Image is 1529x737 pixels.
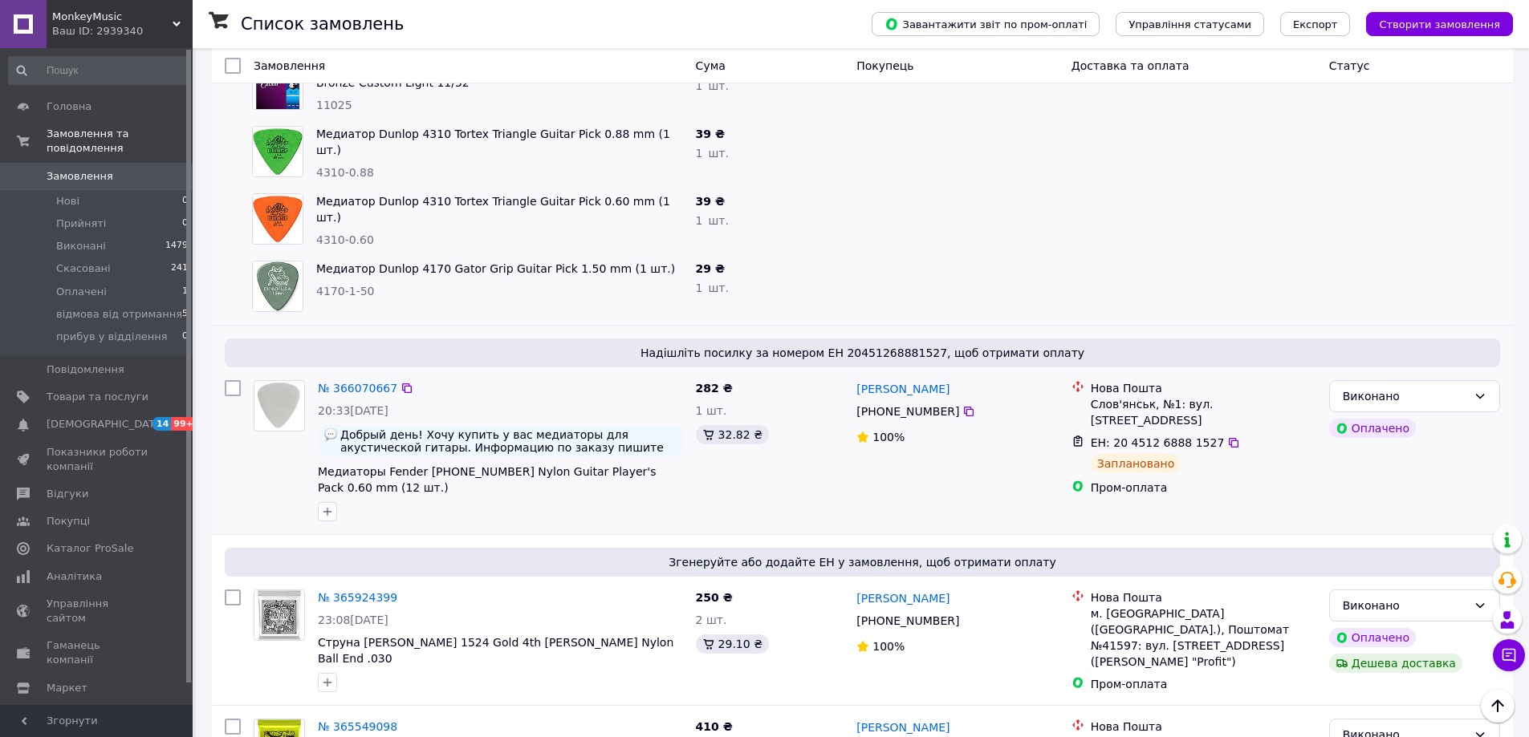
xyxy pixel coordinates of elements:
[316,233,374,246] span: 4310-0.60
[1329,628,1416,647] div: Оплачено
[696,79,729,92] span: 1 шт.
[47,681,87,695] span: Маркет
[47,569,102,584] span: Аналітика
[1343,387,1467,405] div: Виконано
[56,194,79,209] span: Нові
[696,720,733,733] span: 410 ₴
[1350,17,1513,30] a: Створити замовлення
[318,720,397,733] a: № 365549098
[1116,12,1264,36] button: Управління статусами
[182,217,188,231] span: 0
[47,638,148,667] span: Гаманець компанії
[340,428,677,454] span: Добрый день! Хочу купить у вас медиаторы для акустической гитары. Информацию по заказу пишите мне...
[318,613,388,626] span: 23:08[DATE]
[1280,12,1351,36] button: Експорт
[47,99,91,114] span: Головна
[1091,719,1316,735] div: Нова Пошта
[56,330,168,344] span: прибув у відділення
[1091,480,1316,496] div: Пром-оплата
[1379,18,1500,30] span: Створити замовлення
[1072,59,1189,72] span: Доставка та оплата
[257,381,301,431] img: Фото товару
[47,514,90,528] span: Покупці
[316,99,352,111] span: 11025
[52,10,173,24] span: MonkeyMusic
[56,307,182,322] span: відмова від отримання
[52,24,193,38] div: Ваш ID: 2939340
[1493,639,1525,671] button: Чат з покупцем
[1293,18,1338,30] span: Експорт
[8,56,189,85] input: Пошук
[253,261,303,311] img: Фото товару
[231,345,1494,361] span: Надішліть посилку за номером ЕН 20451268881527, щоб отримати оплату
[872,431,905,443] span: 100%
[318,465,656,494] a: Медиаторы Fender [PHONE_NUMBER] Nylon Guitar Player's Pack 0.60 mm (12 шт.)
[696,147,729,160] span: 1 шт.
[1329,654,1462,673] div: Дешева доставка
[696,281,729,294] span: 1 шт.
[1091,605,1316,670] div: м. [GEOGRAPHIC_DATA] ([GEOGRAPHIC_DATA].), Поштомат №41597: вул. [STREET_ADDRESS] ([PERSON_NAME] ...
[1481,689,1515,723] button: Наверх
[853,609,962,632] div: [PHONE_NUMBER]
[872,640,905,653] span: 100%
[696,425,769,444] div: 32.82 ₴
[182,285,188,299] span: 1
[47,127,193,156] span: Замовлення та повідомлення
[316,128,670,156] a: Медиатор Dunlop 4310 Tortex Triangle Guitar Pick 0.88 mm (1 шт.)
[182,194,188,209] span: 0
[182,307,188,322] span: 5
[47,541,133,556] span: Каталог ProSale
[696,262,725,275] span: 29 ₴
[253,127,303,176] img: Фото товару
[696,591,733,604] span: 250 ₴
[47,445,148,474] span: Показники роботи компанії
[1329,59,1370,72] span: Статус
[1091,589,1316,605] div: Нова Пошта
[56,217,106,231] span: Прийняті
[696,59,726,72] span: Cума
[47,487,88,501] span: Відгуки
[254,59,325,72] span: Замовлення
[182,330,188,344] span: 0
[318,591,397,604] a: № 365924399
[231,554,1494,570] span: Згенеруйте або додайте ЕН у замовлення, щоб отримати оплату
[318,404,388,417] span: 20:33[DATE]
[856,719,950,735] a: [PERSON_NAME]
[696,195,725,208] span: 39 ₴
[258,590,301,640] img: Фото товару
[318,382,397,395] a: № 366070667
[316,195,670,224] a: Медиатор Dunlop 4310 Tortex Triangle Guitar Pick 0.60 mm (1 шт.)
[316,166,374,179] span: 4310-0.88
[316,262,675,275] a: Медиатор Dunlop 4170 Gator Grip Guitar Pick 1.50 mm (1 шт.)
[1091,436,1225,449] span: ЕН: 20 4512 6888 1527
[1366,12,1513,36] button: Створити замовлення
[1343,597,1467,614] div: Виконано
[253,194,303,244] img: Фото товару
[47,362,124,377] span: Повідомлення
[165,239,188,253] span: 1479
[1128,18,1251,30] span: Управління статусами
[1091,676,1316,692] div: Пром-оплата
[47,597,148,626] span: Управління сайтом
[254,380,305,431] a: Фото товару
[47,417,165,431] span: [DEMOGRAPHIC_DATA]
[171,417,197,431] span: 99+
[856,381,950,397] a: [PERSON_NAME]
[696,128,725,140] span: 39 ₴
[856,590,950,606] a: [PERSON_NAME]
[1091,454,1181,473] div: Заплановано
[1091,396,1316,428] div: Слов'янськ, №1: вул. [STREET_ADDRESS]
[253,59,303,109] img: Фото товару
[872,12,1100,36] button: Завантажити звіт по пром-оплаті
[254,589,305,641] a: Фото товару
[241,14,404,34] h1: Список замовлень
[696,634,769,654] div: 29.10 ₴
[696,382,733,395] span: 282 ₴
[324,428,337,441] img: :speech_balloon:
[853,400,962,423] div: [PHONE_NUMBER]
[884,17,1087,31] span: Завантажити звіт по пром-оплаті
[318,636,673,665] a: Струна [PERSON_NAME] 1524 Gold 4th [PERSON_NAME] Nylon Ball End .030
[316,285,374,298] span: 4170-1-50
